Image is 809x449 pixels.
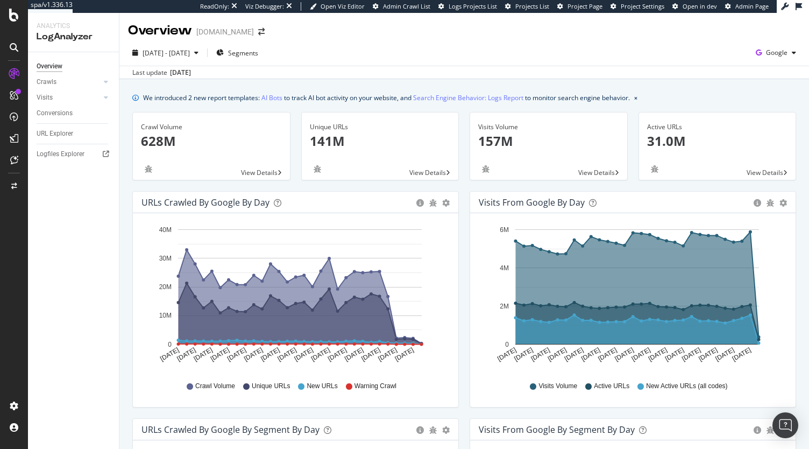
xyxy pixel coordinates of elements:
span: Project Settings [621,2,664,10]
a: Logfiles Explorer [37,149,111,160]
span: Google [766,48,787,57]
div: bug [767,426,774,434]
span: View Details [241,168,278,177]
div: gear [779,199,787,207]
a: Admin Page [725,2,769,11]
a: Admin Crawl List [373,2,430,11]
div: Overview [128,22,192,40]
div: [DOMAIN_NAME] [196,26,254,37]
span: New URLs [307,382,337,391]
div: Unique URLs [310,122,451,132]
div: bug [647,165,662,173]
text: [DATE] [697,346,719,363]
span: View Details [409,168,446,177]
text: [DATE] [193,346,214,363]
div: Viz Debugger: [245,2,284,11]
a: Conversions [37,108,111,119]
span: Unique URLs [252,382,290,391]
text: [DATE] [597,346,618,363]
text: [DATE] [159,346,180,363]
text: [DATE] [243,346,264,363]
div: Open Intercom Messenger [772,412,798,438]
text: 2M [500,303,509,310]
div: bug [141,165,156,173]
svg: A chart. [479,222,783,371]
text: 40M [159,226,172,234]
div: circle-info [416,426,424,434]
div: LogAnalyzer [37,31,110,43]
text: [DATE] [343,346,365,363]
div: bug [310,165,325,173]
text: [DATE] [580,346,601,363]
text: [DATE] [226,346,247,363]
div: Conversions [37,108,73,119]
div: Analytics [37,22,110,31]
div: Crawls [37,76,56,88]
div: Visits from Google by day [479,197,585,208]
text: [DATE] [530,346,551,363]
text: [DATE] [563,346,585,363]
p: 157M [478,132,619,150]
text: [DATE] [259,346,281,363]
text: [DATE] [209,346,231,363]
span: Project Page [567,2,602,10]
span: Projects List [515,2,549,10]
div: Overview [37,61,62,72]
div: arrow-right-arrow-left [258,28,265,36]
div: A chart. [141,222,446,371]
text: [DATE] [377,346,399,363]
text: [DATE] [714,346,736,363]
text: 4M [500,264,509,272]
span: View Details [578,168,615,177]
text: [DATE] [630,346,652,363]
span: Active URLs [594,382,629,391]
a: Overview [37,61,111,72]
button: [DATE] - [DATE] [128,44,203,61]
a: AI Bots [261,92,282,103]
div: Visits Volume [478,122,619,132]
text: [DATE] [614,346,635,363]
span: New Active URLs (all codes) [646,382,727,391]
span: View Details [747,168,783,177]
div: We introduced 2 new report templates: to track AI bot activity on your website, and to monitor se... [143,92,630,103]
a: Project Settings [611,2,664,11]
div: Logfiles Explorer [37,149,84,160]
text: 0 [168,341,172,348]
p: 31.0M [647,132,788,150]
div: Last update [132,68,191,78]
text: [DATE] [647,346,669,363]
text: [DATE] [327,346,348,363]
text: [DATE] [731,346,753,363]
div: bug [429,426,437,434]
a: Projects List [505,2,549,11]
div: circle-info [754,426,761,434]
span: Open in dev [683,2,717,10]
text: [DATE] [276,346,298,363]
div: circle-info [754,199,761,207]
button: Google [751,44,800,61]
span: Open Viz Editor [321,2,365,10]
div: Visits from Google By Segment By Day [479,424,635,435]
text: 30M [159,255,172,262]
text: [DATE] [513,346,535,363]
span: Segments [228,48,258,58]
text: [DATE] [176,346,197,363]
button: Segments [212,44,262,61]
a: Crawls [37,76,101,88]
div: bug [478,165,493,173]
button: close banner [631,90,640,106]
text: [DATE] [360,346,381,363]
a: Logs Projects List [438,2,497,11]
div: gear [442,426,450,434]
div: Visits [37,92,53,103]
div: URL Explorer [37,128,73,139]
div: info banner [132,92,796,103]
div: URLs Crawled by Google By Segment By Day [141,424,320,435]
div: bug [767,199,774,207]
span: Admin Page [735,2,769,10]
div: Active URLs [647,122,788,132]
p: 628M [141,132,282,150]
a: Visits [37,92,101,103]
a: URL Explorer [37,128,111,139]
